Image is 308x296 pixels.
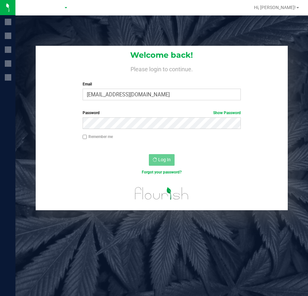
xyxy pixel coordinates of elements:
[142,170,182,174] a: Forgot your password?
[254,5,296,10] span: Hi, [PERSON_NAME]!
[130,182,193,205] img: flourish_logo.svg
[83,111,100,115] span: Password
[83,135,87,139] input: Remember me
[83,134,113,140] label: Remember me
[149,154,175,166] button: Log In
[36,64,287,72] h4: Please login to continue.
[83,81,241,87] label: Email
[36,51,287,59] h1: Welcome back!
[213,111,241,115] a: Show Password
[158,157,171,162] span: Log In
